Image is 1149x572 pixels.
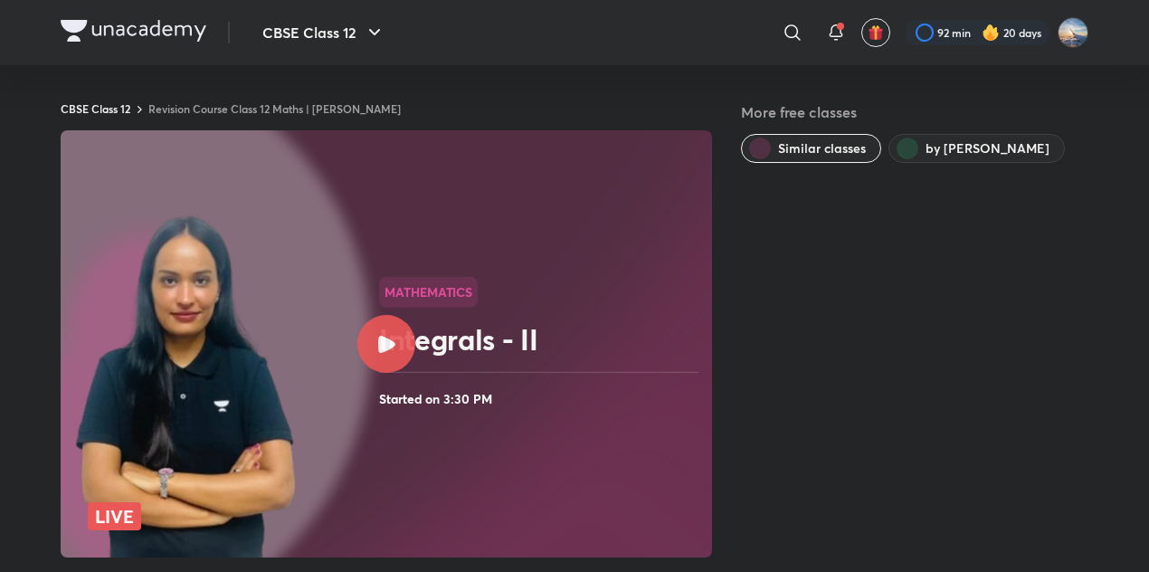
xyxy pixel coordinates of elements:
[926,139,1049,157] span: by Shivani Sharma
[148,101,401,116] a: Revision Course Class 12 Maths | [PERSON_NAME]
[61,101,130,116] a: CBSE Class 12
[982,24,1000,42] img: streak
[741,134,881,163] button: Similar classes
[888,134,1065,163] button: by Shivani Sharma
[861,18,890,47] button: avatar
[61,20,206,46] a: Company Logo
[379,321,705,357] h2: Integrals - II
[778,139,866,157] span: Similar classes
[868,24,884,41] img: avatar
[1058,17,1088,48] img: Arihant kumar
[379,387,705,411] h4: Started on 3:30 PM
[252,14,396,51] button: CBSE Class 12
[61,20,206,42] img: Company Logo
[741,101,1088,123] h5: More free classes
